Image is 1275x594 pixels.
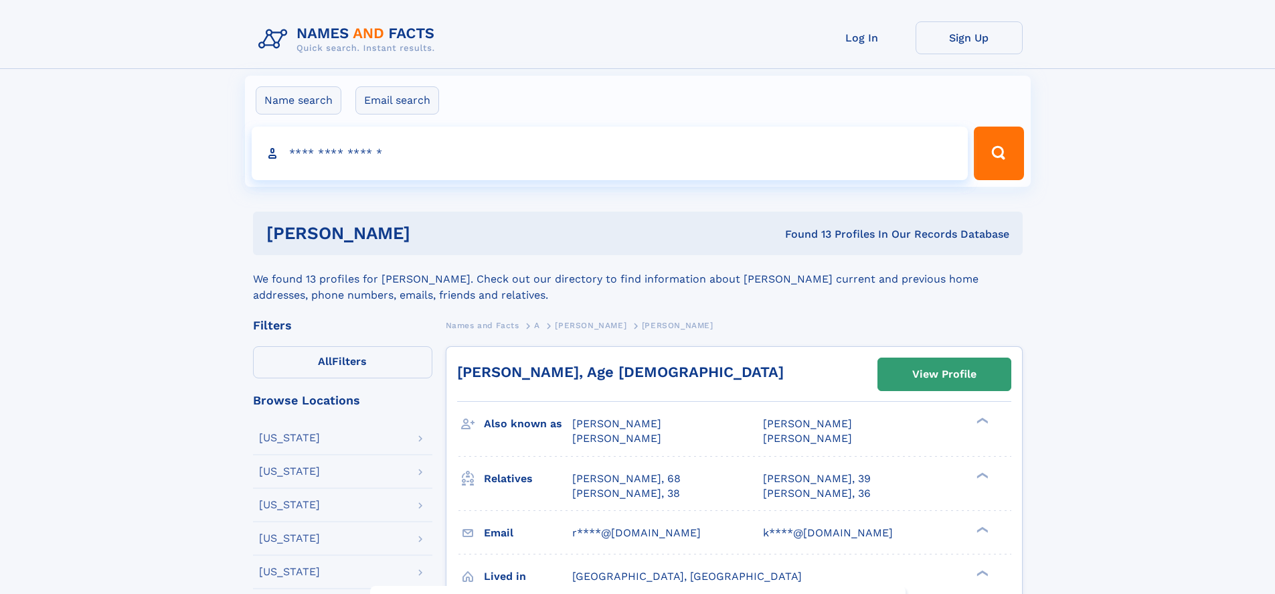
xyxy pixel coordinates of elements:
[484,467,572,490] h3: Relatives
[259,567,320,577] div: [US_STATE]
[555,321,626,330] span: [PERSON_NAME]
[256,86,341,115] label: Name search
[259,466,320,477] div: [US_STATE]
[457,364,784,380] a: [PERSON_NAME], Age [DEMOGRAPHIC_DATA]
[446,317,519,333] a: Names and Facts
[484,565,572,588] h3: Lived in
[355,86,439,115] label: Email search
[572,417,661,430] span: [PERSON_NAME]
[973,569,989,577] div: ❯
[763,486,871,501] a: [PERSON_NAME], 36
[973,471,989,479] div: ❯
[259,433,320,443] div: [US_STATE]
[253,346,432,378] label: Filters
[973,417,989,425] div: ❯
[534,317,540,333] a: A
[572,432,661,445] span: [PERSON_NAME]
[642,321,713,330] span: [PERSON_NAME]
[555,317,626,333] a: [PERSON_NAME]
[259,500,320,510] div: [US_STATE]
[763,417,852,430] span: [PERSON_NAME]
[318,355,332,368] span: All
[266,225,598,242] h1: [PERSON_NAME]
[253,21,446,58] img: Logo Names and Facts
[809,21,916,54] a: Log In
[484,522,572,544] h3: Email
[252,127,968,180] input: search input
[973,525,989,534] div: ❯
[912,359,976,390] div: View Profile
[974,127,1023,180] button: Search Button
[572,486,680,501] a: [PERSON_NAME], 38
[484,413,572,435] h3: Also known as
[534,321,540,330] span: A
[253,319,432,331] div: Filters
[572,570,802,583] span: [GEOGRAPHIC_DATA], [GEOGRAPHIC_DATA]
[253,255,1023,303] div: We found 13 profiles for [PERSON_NAME]. Check out our directory to find information about [PERSON...
[878,358,1011,390] a: View Profile
[916,21,1023,54] a: Sign Up
[259,533,320,544] div: [US_STATE]
[598,227,1009,242] div: Found 13 Profiles In Our Records Database
[572,471,681,486] a: [PERSON_NAME], 68
[763,471,871,486] a: [PERSON_NAME], 39
[253,394,432,406] div: Browse Locations
[763,432,852,445] span: [PERSON_NAME]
